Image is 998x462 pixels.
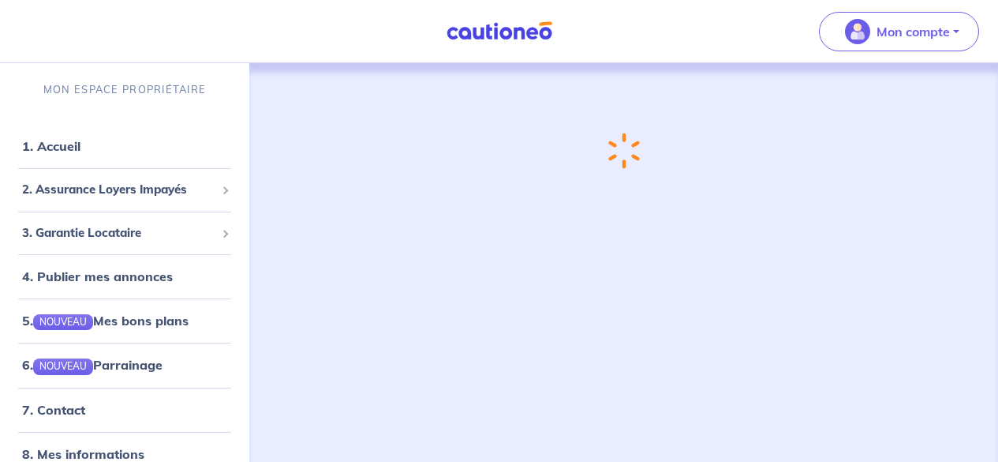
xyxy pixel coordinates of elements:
[22,446,144,462] a: 8. Mes informations
[22,357,163,373] a: 6.NOUVEAUParrainage
[6,130,243,162] div: 1. Accueil
[22,224,215,242] span: 3. Garantie Locataire
[877,22,950,41] p: Mon compte
[440,21,559,41] img: Cautioneo
[22,402,85,418] a: 7. Contact
[22,313,189,329] a: 5.NOUVEAUMes bons plans
[6,305,243,336] div: 5.NOUVEAUMes bons plans
[608,133,640,169] img: loading-spinner
[819,12,979,51] button: illu_account_valid_menu.svgMon compte
[6,218,243,249] div: 3. Garantie Locataire
[22,269,173,284] a: 4. Publier mes annonces
[43,82,206,97] p: MON ESPACE PROPRIÉTAIRE
[6,261,243,292] div: 4. Publier mes annonces
[6,349,243,381] div: 6.NOUVEAUParrainage
[22,138,80,154] a: 1. Accueil
[6,394,243,426] div: 7. Contact
[6,175,243,205] div: 2. Assurance Loyers Impayés
[845,19,870,44] img: illu_account_valid_menu.svg
[22,181,215,199] span: 2. Assurance Loyers Impayés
